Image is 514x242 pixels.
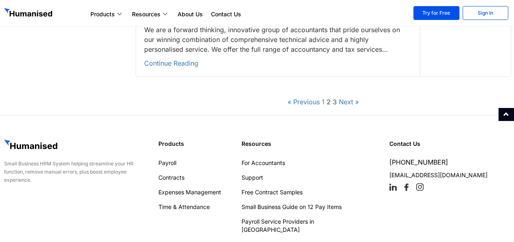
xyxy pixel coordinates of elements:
[86,9,128,19] a: Products
[333,98,337,106] a: 3
[322,98,325,106] a: 1
[413,6,459,20] a: Try for Free
[144,25,406,54] p: We are a forward thinking, innovative group of accountants that pride ourselves on our winning co...
[158,188,234,196] a: Expenses Management
[242,218,367,234] a: Payroll Service Providers in [GEOGRAPHIC_DATA]
[207,9,245,19] a: Contact Us
[389,140,510,148] h4: Contact Us
[242,203,367,211] a: Small Business Guide on 12 Pay Items
[158,159,234,167] a: Payroll
[4,140,59,151] img: GetHumanised Logo
[158,140,234,148] h4: Products
[463,6,508,20] a: Sign In
[4,160,150,184] div: Small Business HRM System helping streamline your HR function, remove manual errors, plus boost e...
[242,174,367,182] a: Support
[242,140,381,148] h4: Resources
[242,188,367,196] a: Free Contract Samples
[288,98,320,106] a: « Previous
[242,159,367,167] a: For Accountants
[158,203,234,211] a: Time & Attendance
[158,174,234,182] a: Contracts
[339,98,359,106] a: Next »
[174,9,207,19] a: About Us
[389,172,488,178] a: [EMAIL_ADDRESS][DOMAIN_NAME]
[128,9,174,19] a: Resources
[4,8,54,19] img: GetHumanised Logo
[144,59,198,67] a: Continue Reading
[389,158,448,166] a: [PHONE_NUMBER]
[327,98,331,106] span: 2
